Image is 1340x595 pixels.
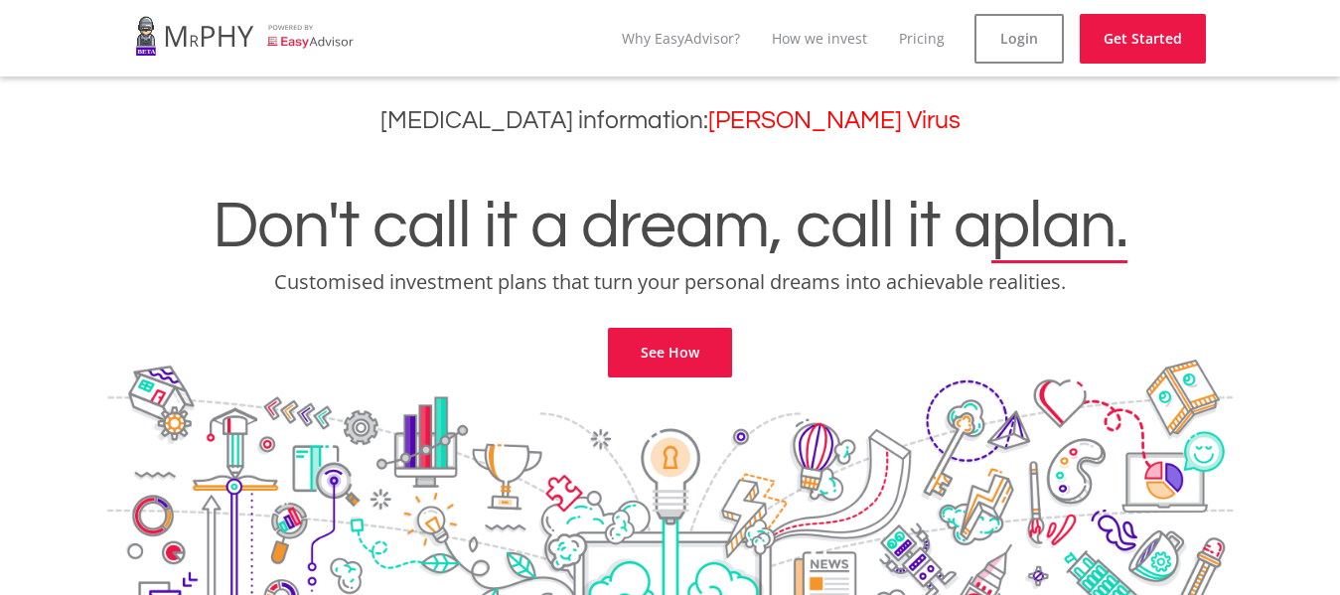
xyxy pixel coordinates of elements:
h3: [MEDICAL_DATA] information: [15,106,1325,135]
a: Why EasyAdvisor? [622,29,740,48]
a: See How [608,328,732,377]
a: Pricing [899,29,945,48]
h1: Don't call it a dream, call it a [15,193,1325,260]
a: How we invest [772,29,867,48]
span: plan. [991,193,1127,260]
a: Login [974,14,1064,64]
a: [PERSON_NAME] Virus [708,108,961,133]
p: Customised investment plans that turn your personal dreams into achievable realities. [15,268,1325,296]
a: Get Started [1080,14,1206,64]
